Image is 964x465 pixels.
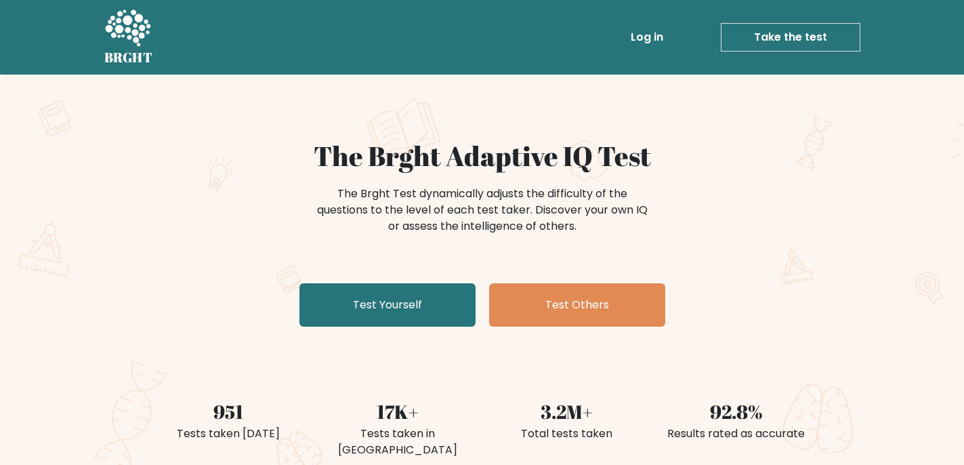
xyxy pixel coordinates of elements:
a: BRGHT [104,5,153,69]
div: Results rated as accurate [660,426,813,442]
a: Test Others [489,283,665,327]
a: Test Yourself [299,283,476,327]
h1: The Brght Adaptive IQ Test [152,140,813,172]
div: Tests taken in [GEOGRAPHIC_DATA] [321,426,474,458]
h5: BRGHT [104,49,153,66]
div: The Brght Test dynamically adjusts the difficulty of the questions to the level of each test take... [313,186,652,235]
div: 92.8% [660,397,813,426]
div: Total tests taken [490,426,644,442]
div: 3.2M+ [490,397,644,426]
a: Log in [625,24,669,51]
div: Tests taken [DATE] [152,426,305,442]
a: Take the test [721,23,860,52]
div: 951 [152,397,305,426]
div: 17K+ [321,397,474,426]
